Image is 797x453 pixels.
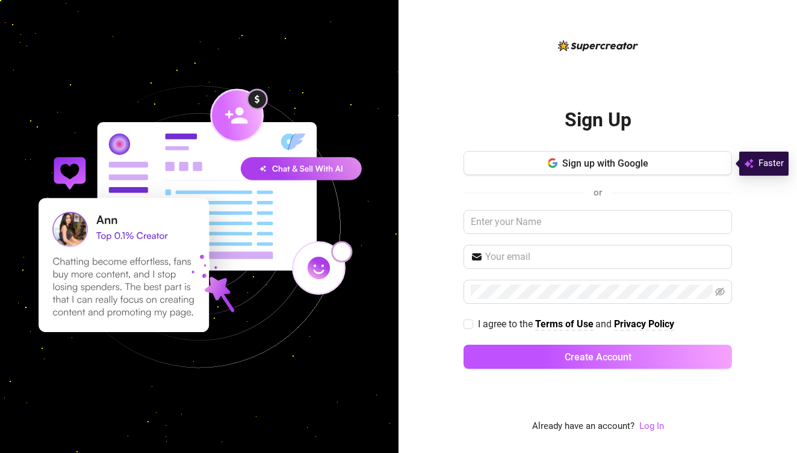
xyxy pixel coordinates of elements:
button: Sign up with Google [464,151,732,175]
span: Already have an account? [532,419,634,434]
strong: Terms of Use [535,318,594,330]
a: Log In [639,421,664,431]
span: Faster [758,156,784,171]
input: Your email [485,250,725,264]
h2: Sign Up [565,108,631,132]
a: Log In [639,419,664,434]
strong: Privacy Policy [614,318,674,330]
a: Privacy Policy [614,318,674,331]
span: eye-invisible [715,287,725,297]
input: Enter your Name [464,210,732,234]
a: Terms of Use [535,318,594,331]
span: I agree to the [478,318,535,330]
img: logo-BBDzfeDw.svg [558,40,638,51]
img: svg%3e [744,156,754,171]
button: Create Account [464,345,732,369]
span: or [594,187,602,198]
span: Create Account [565,351,631,363]
span: Sign up with Google [562,158,648,169]
span: and [595,318,614,330]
